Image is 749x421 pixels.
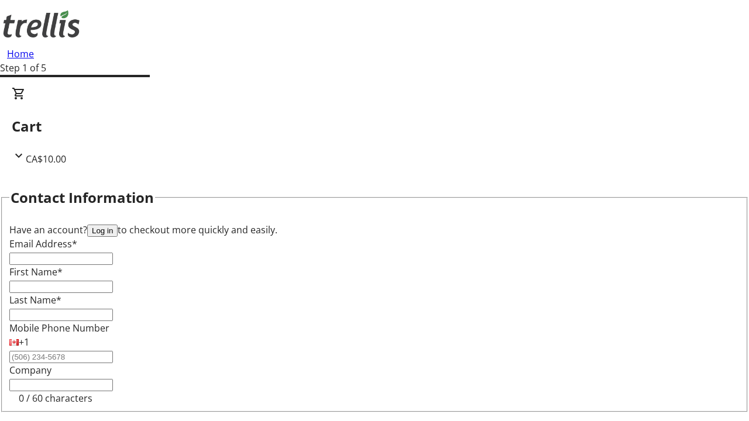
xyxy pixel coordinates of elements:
input: (506) 234-5678 [9,351,113,363]
div: CartCA$10.00 [12,87,737,166]
label: Mobile Phone Number [9,322,109,334]
div: Have an account? to checkout more quickly and easily. [9,223,740,237]
label: Email Address* [9,237,77,250]
tr-character-limit: 0 / 60 characters [19,392,92,405]
button: Log in [87,225,118,237]
label: Last Name* [9,294,61,306]
h2: Cart [12,116,737,137]
span: CA$10.00 [26,153,66,165]
h2: Contact Information [11,187,154,208]
label: First Name* [9,265,63,278]
label: Company [9,364,51,377]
